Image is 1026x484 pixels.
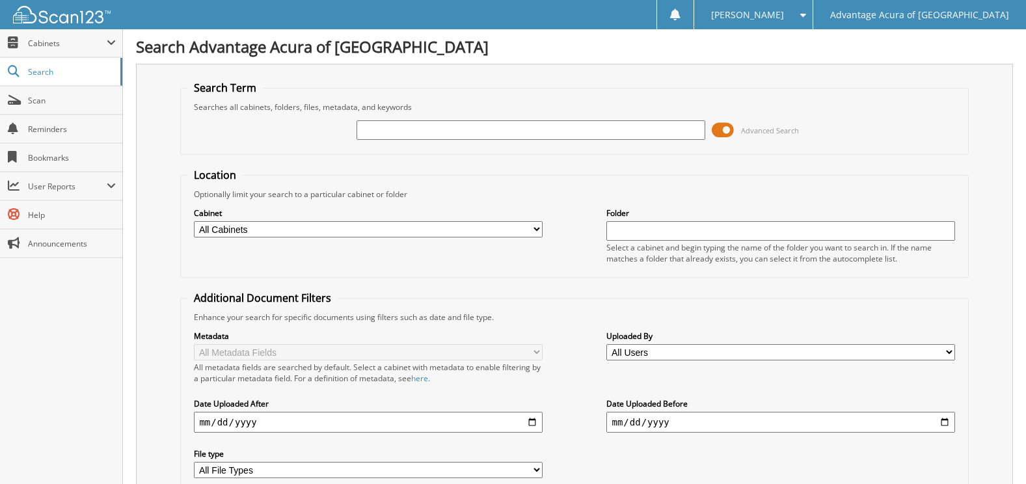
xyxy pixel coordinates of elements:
div: Select a cabinet and begin typing the name of the folder you want to search in. If the name match... [606,242,954,264]
label: Uploaded By [606,330,954,342]
label: Date Uploaded After [194,398,542,409]
span: Search [28,66,114,77]
label: File type [194,448,542,459]
legend: Search Term [187,81,263,95]
span: Bookmarks [28,152,116,163]
label: Metadata [194,330,542,342]
legend: Location [187,168,243,182]
span: Reminders [28,124,116,135]
span: Advantage Acura of [GEOGRAPHIC_DATA] [830,11,1009,19]
label: Date Uploaded Before [606,398,954,409]
span: Scan [28,95,116,106]
legend: Additional Document Filters [187,291,338,305]
span: Help [28,209,116,221]
span: Announcements [28,238,116,249]
div: All metadata fields are searched by default. Select a cabinet with metadata to enable filtering b... [194,362,542,384]
div: Searches all cabinets, folders, files, metadata, and keywords [187,101,961,113]
img: scan123-logo-white.svg [13,6,111,23]
div: Enhance your search for specific documents using filters such as date and file type. [187,312,961,323]
input: start [194,412,542,433]
span: User Reports [28,181,107,192]
span: Advanced Search [741,126,799,135]
label: Folder [606,208,954,219]
h1: Search Advantage Acura of [GEOGRAPHIC_DATA] [136,36,1013,57]
a: here [411,373,428,384]
span: [PERSON_NAME] [711,11,784,19]
span: Cabinets [28,38,107,49]
div: Optionally limit your search to a particular cabinet or folder [187,189,961,200]
label: Cabinet [194,208,542,219]
input: end [606,412,954,433]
